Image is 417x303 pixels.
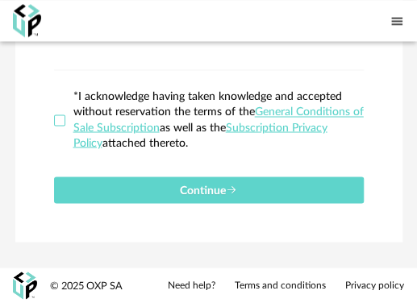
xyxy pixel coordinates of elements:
button: Continue [54,176,364,203]
a: Need help? [168,279,215,292]
a: General Conditions of Sale Subscription [73,106,364,133]
img: OXP [13,4,41,37]
img: OXP [13,272,37,300]
a: Privacy policy [345,279,404,292]
span: Continue [180,185,237,196]
a: Terms and conditions [235,279,326,292]
span: Menu icon [390,12,404,29]
span: *I acknowledge having taken knowledge and accepted without reservation the terms of the as well a... [73,91,364,148]
a: Subscription Privacy Policy [73,122,327,148]
div: © 2025 OXP SA [50,279,123,293]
